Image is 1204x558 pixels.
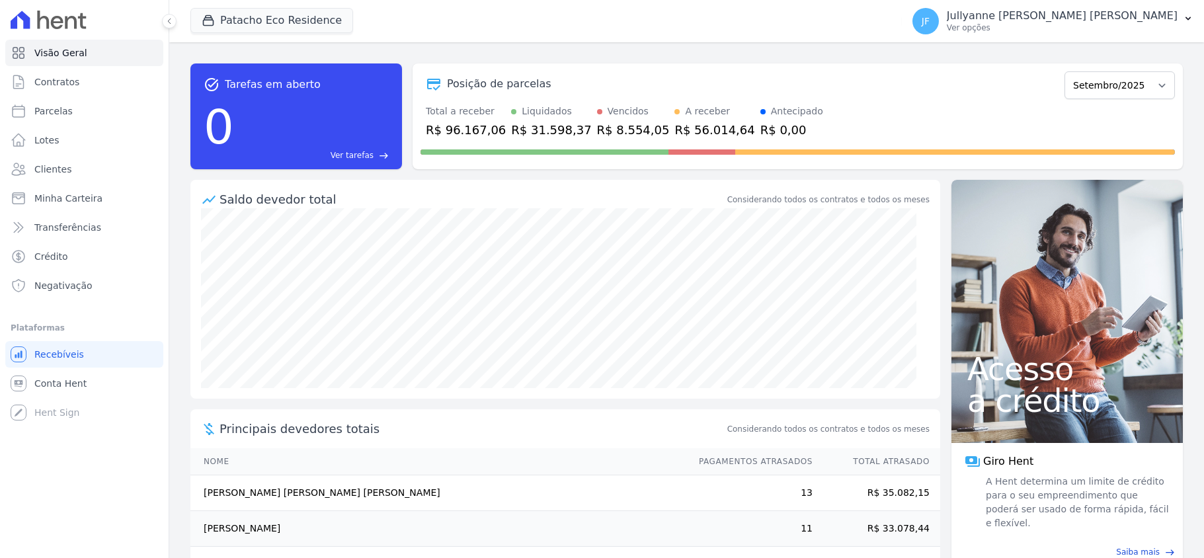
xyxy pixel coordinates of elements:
[947,9,1178,22] p: Jullyanne [PERSON_NAME] [PERSON_NAME]
[5,69,163,95] a: Contratos
[813,475,940,511] td: R$ 35.082,15
[239,149,389,161] a: Ver tarefas east
[34,348,84,361] span: Recebíveis
[34,104,73,118] span: Parcelas
[190,475,686,511] td: [PERSON_NAME] [PERSON_NAME] [PERSON_NAME]
[5,40,163,66] a: Visão Geral
[922,17,930,26] span: JF
[983,475,1170,530] span: A Hent determina um limite de crédito para o seu empreendimento que poderá ser usado de forma ráp...
[225,77,321,93] span: Tarefas em aberto
[34,377,87,390] span: Conta Hent
[771,104,823,118] div: Antecipado
[5,185,163,212] a: Minha Carteira
[1165,547,1175,557] span: east
[1116,546,1160,558] span: Saiba mais
[983,454,1033,469] span: Giro Hent
[34,134,60,147] span: Lotes
[813,511,940,547] td: R$ 33.078,44
[204,77,220,93] span: task_alt
[959,546,1175,558] a: Saiba mais east
[34,75,79,89] span: Contratos
[597,121,670,139] div: R$ 8.554,05
[220,190,725,208] div: Saldo devedor total
[686,511,813,547] td: 11
[204,93,234,161] div: 0
[5,127,163,153] a: Lotes
[674,121,754,139] div: R$ 56.014,64
[426,121,506,139] div: R$ 96.167,06
[813,448,940,475] th: Total Atrasado
[967,385,1167,417] span: a crédito
[190,8,353,33] button: Patacho Eco Residence
[686,448,813,475] th: Pagamentos Atrasados
[5,214,163,241] a: Transferências
[5,98,163,124] a: Parcelas
[902,3,1204,40] button: JF Jullyanne [PERSON_NAME] [PERSON_NAME] Ver opções
[5,243,163,270] a: Crédito
[967,353,1167,385] span: Acesso
[190,448,686,475] th: Nome
[11,320,158,336] div: Plataformas
[34,192,102,205] span: Minha Carteira
[190,511,686,547] td: [PERSON_NAME]
[220,420,725,438] span: Principais devedores totais
[379,151,389,161] span: east
[522,104,572,118] div: Liquidados
[34,279,93,292] span: Negativação
[608,104,649,118] div: Vencidos
[5,156,163,182] a: Clientes
[685,104,730,118] div: A receber
[760,121,823,139] div: R$ 0,00
[426,104,506,118] div: Total a receber
[947,22,1178,33] p: Ver opções
[5,272,163,299] a: Negativação
[34,250,68,263] span: Crédito
[34,46,87,60] span: Visão Geral
[727,194,930,206] div: Considerando todos os contratos e todos os meses
[34,163,71,176] span: Clientes
[331,149,374,161] span: Ver tarefas
[447,76,551,92] div: Posição de parcelas
[727,423,930,435] span: Considerando todos os contratos e todos os meses
[5,370,163,397] a: Conta Hent
[686,475,813,511] td: 13
[511,121,591,139] div: R$ 31.598,37
[34,221,101,234] span: Transferências
[5,341,163,368] a: Recebíveis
